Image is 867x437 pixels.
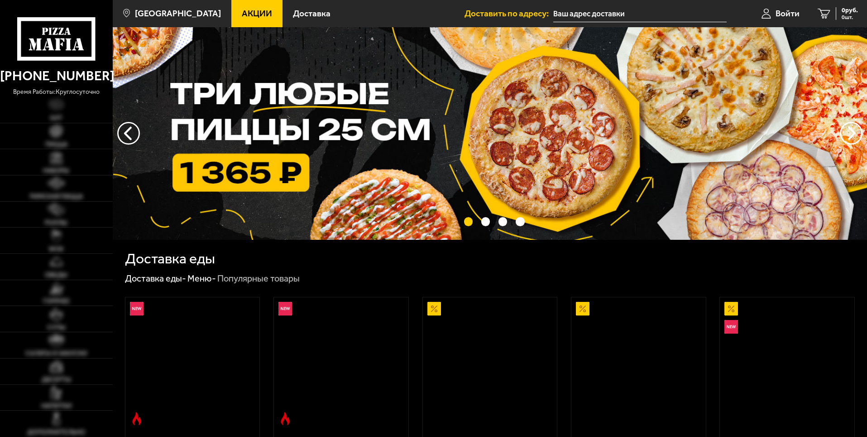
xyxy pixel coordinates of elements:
[47,324,66,330] span: Супы
[43,167,69,174] span: Наборы
[293,9,331,18] span: Доставка
[842,15,858,20] span: 0 шт.
[553,5,727,22] input: Ваш адрес доставки
[42,376,71,383] span: Десерты
[464,217,473,226] button: точки переключения
[135,9,221,18] span: [GEOGRAPHIC_DATA]
[30,193,83,199] span: Римская пицца
[50,115,62,121] span: Хит
[840,122,862,145] button: предыдущий
[278,412,292,426] img: Острое блюдо
[125,297,260,430] a: НовинкаОстрое блюдоРимская с креветками
[278,302,292,316] img: Новинка
[776,9,800,18] span: Войти
[41,403,72,409] span: Напитки
[25,350,87,356] span: Салаты и закуски
[45,219,67,226] span: Роллы
[724,302,738,316] img: Акционный
[516,217,524,226] button: точки переключения
[242,9,272,18] span: Акции
[720,297,854,430] a: АкционныйНовинкаВсё включено
[187,273,216,284] a: Меню-
[130,302,144,316] img: Новинка
[842,7,858,14] span: 0 руб.
[571,297,706,430] a: АкционныйПепперони 25 см (толстое с сыром)
[130,412,144,426] img: Острое блюдо
[274,297,408,430] a: НовинкаОстрое блюдоРимская с мясным ассорти
[125,273,186,284] a: Доставка еды-
[27,429,85,435] span: Дополнительно
[576,302,589,316] img: Акционный
[481,217,490,226] button: точки переключения
[217,273,300,285] div: Популярные товары
[465,9,553,18] span: Доставить по адресу:
[427,302,441,316] img: Акционный
[43,298,70,304] span: Горячее
[423,297,557,430] a: АкционныйАль-Шам 25 см (тонкое тесто)
[125,252,215,266] h1: Доставка еды
[117,122,140,145] button: следующий
[498,217,507,226] button: точки переключения
[724,320,738,334] img: Новинка
[49,246,64,252] span: WOK
[45,272,67,278] span: Обеды
[45,141,67,147] span: Пицца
